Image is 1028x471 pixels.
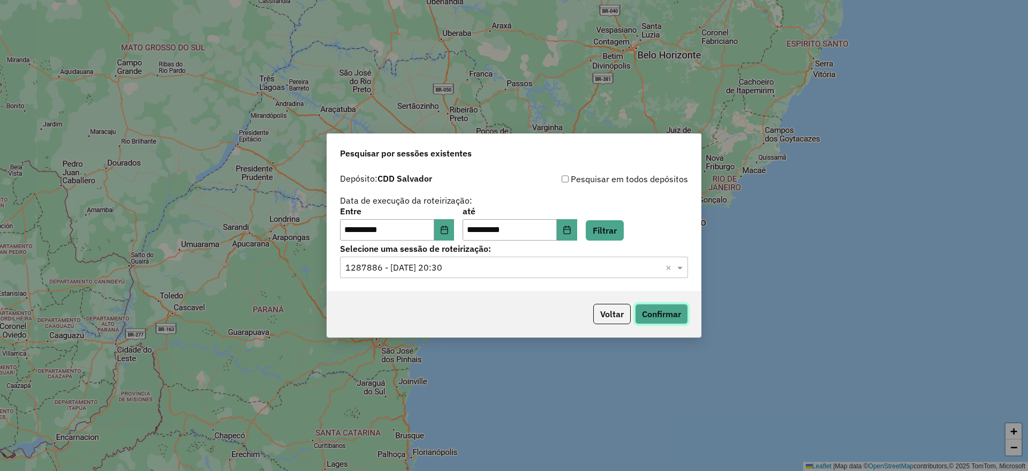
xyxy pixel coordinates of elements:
span: Pesquisar por sessões existentes [340,147,472,160]
button: Voltar [593,304,631,324]
button: Choose Date [434,219,455,241]
button: Confirmar [635,304,688,324]
strong: CDD Salvador [377,173,432,184]
label: até [463,205,577,218]
button: Choose Date [557,219,577,241]
button: Filtrar [586,220,624,241]
label: Selecione uma sessão de roteirização: [340,242,688,255]
label: Entre [340,205,454,218]
label: Depósito: [340,172,432,185]
span: Clear all [666,261,675,274]
label: Data de execução da roteirização: [340,194,472,207]
div: Pesquisar em todos depósitos [514,173,688,185]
